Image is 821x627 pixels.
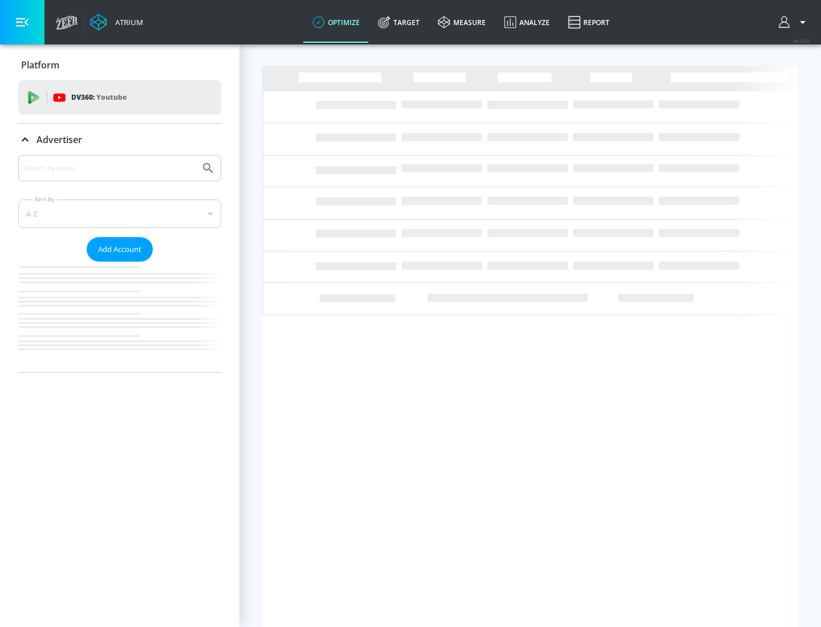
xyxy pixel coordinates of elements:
[794,38,810,44] span: v 4.24.0
[559,2,619,43] a: Report
[18,155,221,372] div: Advertiser
[18,124,221,156] div: Advertiser
[71,91,127,104] p: DV360:
[495,2,559,43] a: Analyze
[369,2,429,43] a: Target
[18,80,221,115] div: DV360: Youtube
[18,262,221,372] nav: list of Advertiser
[36,133,82,146] p: Advertiser
[23,161,196,176] input: Search by name
[111,17,143,27] div: Atrium
[90,14,143,31] a: Atrium
[18,199,221,228] div: A-Z
[21,59,59,71] p: Platform
[429,2,495,43] a: measure
[98,243,141,256] span: Add Account
[96,91,127,103] p: Youtube
[87,237,153,262] button: Add Account
[303,2,369,43] a: optimize
[32,196,57,203] label: Sort By
[18,49,221,81] div: Platform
